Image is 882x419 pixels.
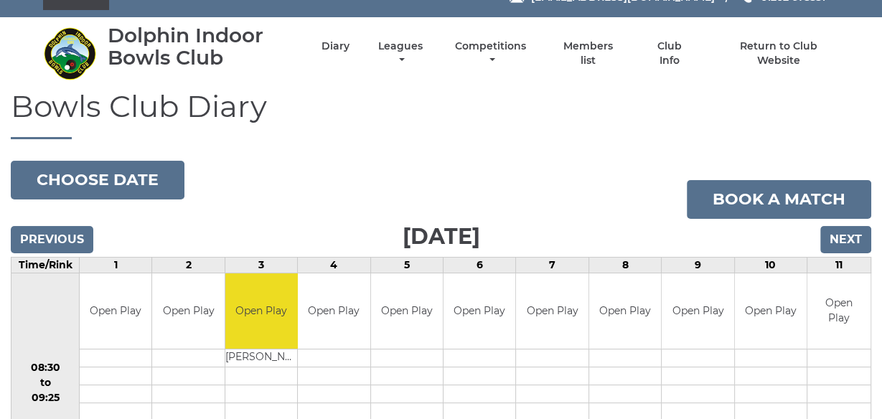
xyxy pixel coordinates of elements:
[588,258,661,273] td: 8
[225,258,297,273] td: 3
[444,258,516,273] td: 6
[687,180,871,219] a: Book a match
[718,39,839,67] a: Return to Club Website
[225,273,298,349] td: Open Play
[807,258,871,273] td: 11
[43,27,97,80] img: Dolphin Indoor Bowls Club
[298,273,370,349] td: Open Play
[589,273,661,349] td: Open Play
[371,273,443,349] td: Open Play
[662,273,733,349] td: Open Play
[80,273,151,349] td: Open Play
[108,24,296,69] div: Dolphin Indoor Bowls Club
[298,258,370,273] td: 4
[734,258,807,273] td: 10
[322,39,349,53] a: Diary
[516,258,588,273] td: 7
[820,226,871,253] input: Next
[662,258,734,273] td: 9
[555,39,621,67] a: Members list
[11,161,184,199] button: Choose date
[444,273,515,349] td: Open Play
[152,273,224,349] td: Open Play
[225,349,298,367] td: [PERSON_NAME]
[452,39,530,67] a: Competitions
[80,258,152,273] td: 1
[735,273,807,349] td: Open Play
[807,273,871,349] td: Open Play
[11,226,93,253] input: Previous
[152,258,225,273] td: 2
[11,258,80,273] td: Time/Rink
[647,39,693,67] a: Club Info
[370,258,443,273] td: 5
[375,39,426,67] a: Leagues
[11,90,871,139] h1: Bowls Club Diary
[516,273,588,349] td: Open Play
